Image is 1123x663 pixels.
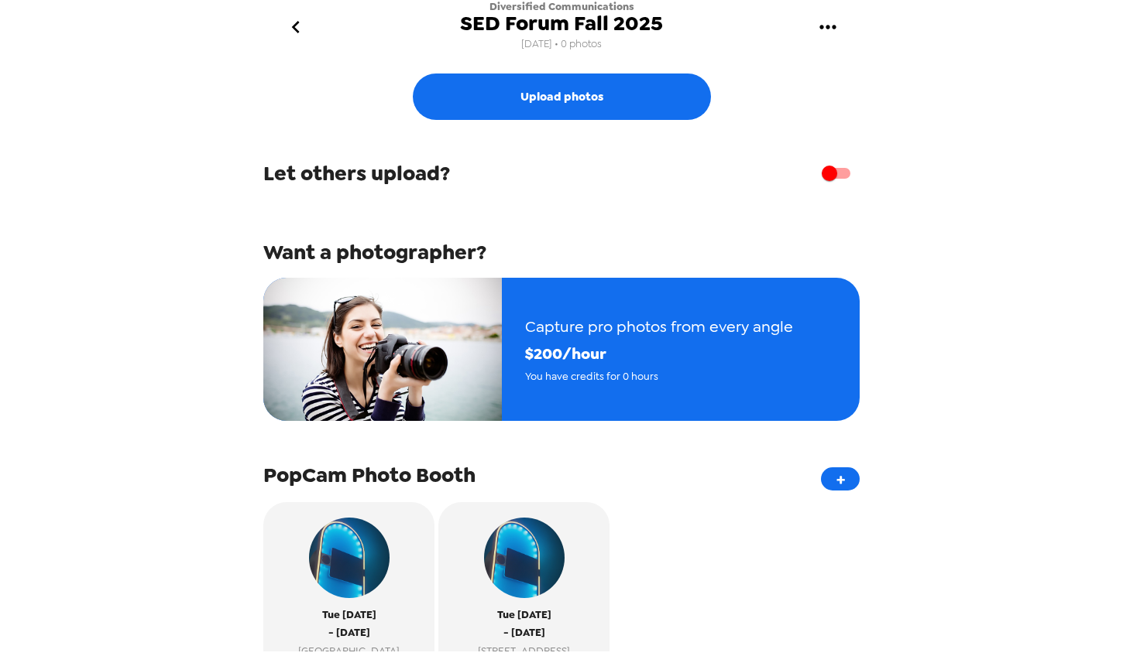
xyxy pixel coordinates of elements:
[263,238,486,266] span: Want a photographer?
[263,278,502,421] img: photographer example
[802,2,853,53] button: gallery menu
[263,461,476,489] span: PopCam Photo Booth
[460,13,663,34] span: SED Forum Fall 2025
[525,367,793,385] span: You have credits for 0 hours
[521,34,602,55] span: [DATE] • 0 photos
[525,313,793,340] span: Capture pro photos from every angle
[503,624,545,641] span: - [DATE]
[525,340,793,367] span: $ 200 /hour
[821,467,860,490] button: +
[309,518,390,598] img: popcam example
[322,606,376,624] span: Tue [DATE]
[270,2,321,53] button: go back
[484,518,565,598] img: popcam example
[263,159,450,187] span: Let others upload?
[446,642,602,660] span: [STREET_ADDRESS]
[263,278,860,421] button: Capture pro photos from every angle$200/hourYou have credits for 0 hours
[497,606,551,624] span: Tue [DATE]
[413,73,711,120] button: Upload photos
[328,624,370,641] span: - [DATE]
[271,642,427,660] span: [GEOGRAPHIC_DATA]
